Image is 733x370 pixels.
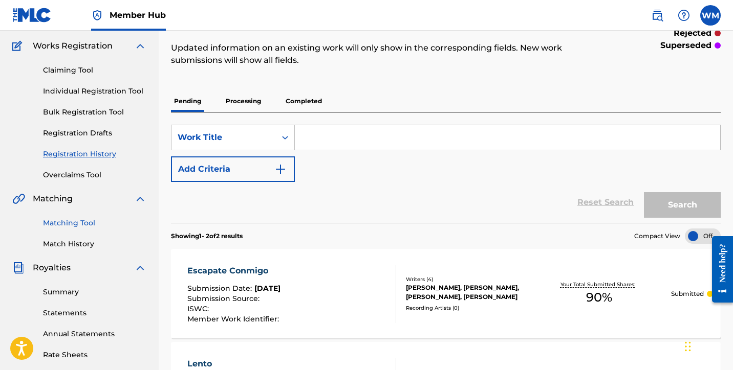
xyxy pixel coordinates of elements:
[33,40,113,52] span: Works Registration
[187,265,282,277] div: Escapate Conmigo
[171,232,243,241] p: Showing 1 - 2 of 2 results
[187,314,282,323] span: Member Work Identifier :
[12,40,26,52] img: Works Registration
[560,281,638,288] p: Your Total Submitted Shares:
[406,283,527,302] div: [PERSON_NAME], [PERSON_NAME], [PERSON_NAME], [PERSON_NAME]
[700,5,721,26] div: User Menu
[43,86,146,97] a: Individual Registration Tool
[110,9,166,21] span: Member Hub
[187,358,282,370] div: Lento
[134,193,146,205] img: expand
[634,232,680,241] span: Compact View
[43,107,146,118] a: Bulk Registration Tool
[12,262,25,274] img: Royalties
[660,39,712,52] p: superseded
[12,193,25,205] img: Matching
[674,27,712,39] p: rejected
[43,329,146,339] a: Annual Statements
[682,321,733,370] iframe: Chat Widget
[406,304,527,312] div: Recording Artists ( 0 )
[223,90,264,112] p: Processing
[704,226,733,313] iframe: Resource Center
[91,9,103,21] img: Top Rightsholder
[171,125,721,223] form: Search Form
[171,156,295,182] button: Add Criteria
[274,163,287,175] img: 9d2ae6d4665cec9f34b9.svg
[43,170,146,180] a: Overclaims Tool
[671,289,704,298] p: Submitted
[406,275,527,283] div: Writers ( 4 )
[134,262,146,274] img: expand
[674,5,694,26] div: Help
[678,9,690,21] img: help
[33,193,73,205] span: Matching
[647,5,667,26] a: Public Search
[43,287,146,297] a: Summary
[171,90,204,112] p: Pending
[651,9,663,21] img: search
[187,294,262,303] span: Submission Source :
[43,218,146,228] a: Matching Tool
[43,308,146,318] a: Statements
[586,288,612,307] span: 90 %
[685,331,691,362] div: Drag
[43,65,146,76] a: Claiming Tool
[187,284,254,293] span: Submission Date :
[43,128,146,138] a: Registration Drafts
[43,149,146,159] a: Registration History
[187,304,211,313] span: ISWC :
[171,42,594,66] p: Updated information on an existing work will only show in the corresponding fields. New work subm...
[43,239,146,249] a: Match History
[283,90,325,112] p: Completed
[134,40,146,52] img: expand
[43,350,146,360] a: Rate Sheets
[178,131,270,144] div: Work Title
[171,249,721,338] a: Escapate ConmigoSubmission Date:[DATE]Submission Source:ISWC:Member Work Identifier:Writers (4)[P...
[254,284,281,293] span: [DATE]
[33,262,71,274] span: Royalties
[12,8,52,22] img: MLC Logo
